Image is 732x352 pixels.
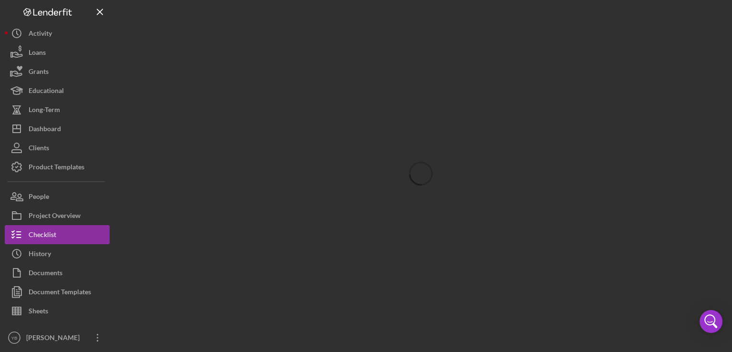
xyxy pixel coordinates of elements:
[29,225,56,247] div: Checklist
[5,301,110,321] button: Sheets
[5,206,110,225] button: Project Overview
[5,24,110,43] button: Activity
[5,119,110,138] button: Dashboard
[29,24,52,45] div: Activity
[5,81,110,100] button: Educational
[29,206,81,228] div: Project Overview
[29,81,64,103] div: Educational
[29,263,62,285] div: Documents
[29,187,49,208] div: People
[29,43,46,64] div: Loans
[11,335,18,341] text: YB
[24,328,86,350] div: [PERSON_NAME]
[29,138,49,160] div: Clients
[5,62,110,81] button: Grants
[5,263,110,282] button: Documents
[29,119,61,141] div: Dashboard
[5,244,110,263] button: History
[700,310,722,333] div: Open Intercom Messenger
[29,244,51,266] div: History
[5,157,110,176] button: Product Templates
[29,62,49,83] div: Grants
[29,282,91,304] div: Document Templates
[5,225,110,244] button: Checklist
[29,100,60,122] div: Long-Term
[5,100,110,119] button: Long-Term
[5,43,110,62] button: Loans
[5,187,110,206] button: People
[29,157,84,179] div: Product Templates
[5,282,110,301] button: Document Templates
[5,138,110,157] button: Clients
[29,301,48,323] div: Sheets
[5,328,110,347] button: YB[PERSON_NAME]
